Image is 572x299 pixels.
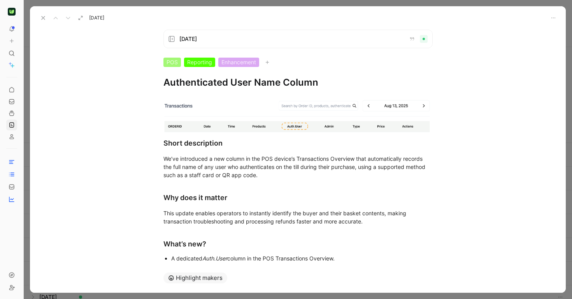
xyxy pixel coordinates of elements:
div: POSReportingEnhancement [163,58,433,67]
div: A dedicated column in the POS Transactions Overview. [171,254,433,262]
span: [DATE] [179,34,403,44]
div: This update enables operators to instantly identify the buyer and their basket contents, making t... [163,209,433,225]
button: Kanpla [6,6,17,17]
button: Highlight makers [163,273,227,283]
img: Screenshot 2025-08-12 at 16.02.25.png [163,95,433,134]
div: Short description [163,138,433,148]
div: Enhancement [218,58,259,67]
img: Kanpla [8,8,16,16]
div: Reporting [184,58,215,67]
div: POS [163,58,181,67]
span: [DATE] [89,15,104,21]
div: Why does it matter [163,192,433,203]
h1: Authenticated User Name Column [163,76,433,89]
div: What’s new? [163,239,433,249]
em: Auth.User [202,255,227,262]
div: We’ve introduced a new column in the POS device’s Transactions Overview that automatically record... [163,155,433,179]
